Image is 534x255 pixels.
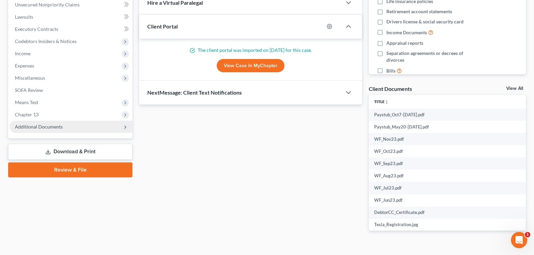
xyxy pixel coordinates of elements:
[147,23,178,30] span: Client Portal
[15,26,58,32] span: Executory Contracts
[15,14,33,20] span: Lawsuits
[386,18,464,25] span: Drivers license & social security card
[511,232,527,248] iframe: Intercom live chat
[386,8,452,15] span: Retirement account statements
[15,124,63,130] span: Additional Documents
[15,112,39,117] span: Chapter 13
[147,89,242,96] span: NextMessage: Client Text Notifications
[386,67,396,74] span: Bills
[15,51,30,56] span: Income
[525,232,530,237] span: 1
[9,23,132,35] a: Executory Contracts
[217,59,284,73] a: View Case in MyChapter
[9,11,132,23] a: Lawsuits
[15,63,34,68] span: Expenses
[15,75,45,81] span: Miscellaneous
[15,87,43,93] span: SOFA Review
[9,84,132,96] a: SOFA Review
[506,86,523,91] a: View All
[369,85,412,92] div: Client Documents
[386,40,423,46] span: Appraisal reports
[386,29,427,36] span: Income Documents
[15,99,38,105] span: Means Test
[147,47,354,54] p: The client portal was imported on [DATE] for this case.
[15,2,80,7] span: Unsecured Nonpriority Claims
[8,162,132,177] a: Review & File
[15,38,77,44] span: Codebtors Insiders & Notices
[385,100,389,104] i: unfold_more
[374,99,389,104] a: Titleunfold_more
[386,50,481,63] span: Separation agreements or decrees of divorces
[8,144,132,160] a: Download & Print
